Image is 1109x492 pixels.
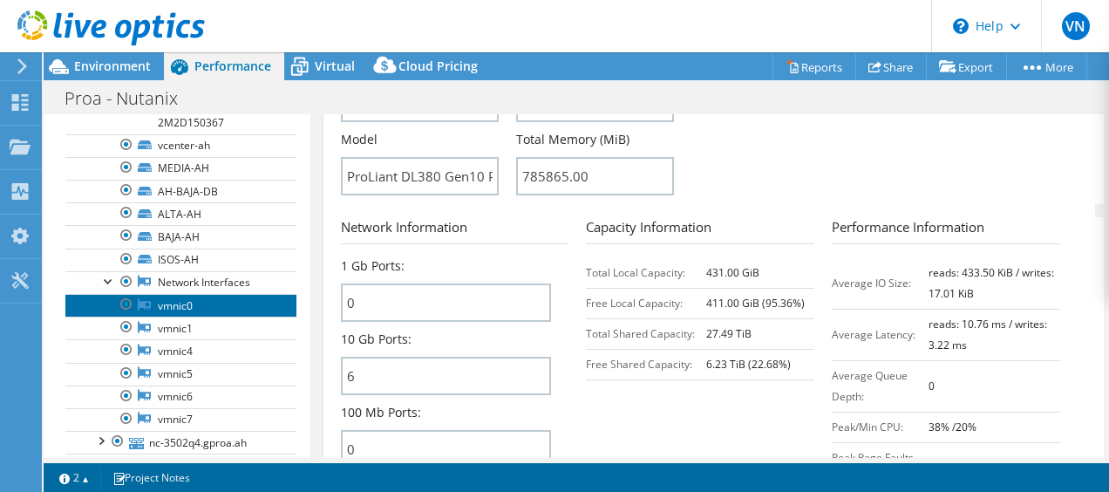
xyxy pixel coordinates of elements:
[194,58,271,74] span: Performance
[586,257,705,288] td: Total Local Capacity:
[832,412,929,442] td: Peak/Min CPU:
[65,363,296,386] a: vmnic5
[586,349,705,379] td: Free Shared Capacity:
[100,467,202,489] a: Project Notes
[65,294,296,317] a: vmnic0
[855,53,927,80] a: Share
[832,217,1060,244] h3: Performance Information
[929,265,1054,301] b: reads: 433.50 KiB / writes: 17.01 KiB
[65,317,296,339] a: vmnic1
[926,53,1007,80] a: Export
[1062,12,1090,40] span: VN
[315,58,355,74] span: Virtual
[929,317,1047,352] b: reads: 10.76 ms / writes: 3.22 ms
[832,360,929,412] td: Average Queue Depth:
[65,202,296,225] a: ALTA-AH
[586,288,705,318] td: Free Local Capacity:
[65,180,296,202] a: AH-BAJA-DB
[341,404,421,421] label: 100 Mb Ports:
[65,95,296,133] a: datastore-2M2D150367
[341,217,569,244] h3: Network Information
[47,467,101,489] a: 2
[929,379,935,393] b: 0
[65,454,296,476] a: nc-3502q5.gproa.ah
[341,257,405,275] label: 1 Gb Ports:
[65,271,296,294] a: Network Interfaces
[706,265,759,280] b: 431.00 GiB
[832,309,929,360] td: Average Latency:
[65,157,296,180] a: MEDIA-AH
[586,217,814,244] h3: Capacity Information
[57,89,205,108] h1: Proa - Nutanix
[706,296,805,311] b: 411.00 GiB (95.36%)
[586,318,705,349] td: Total Shared Capacity:
[65,386,296,408] a: vmnic6
[341,131,378,148] label: Model
[516,131,629,148] label: Total Memory (MiB)
[65,339,296,362] a: vmnic4
[1006,53,1087,80] a: More
[398,58,478,74] span: Cloud Pricing
[65,134,296,157] a: vcenter-ah
[706,326,752,341] b: 27.49 TiB
[65,431,296,454] a: nc-3502q4.gproa.ah
[929,420,976,434] b: 38% /20%
[65,249,296,271] a: ISOS-AH
[953,18,969,34] svg: \n
[832,257,929,309] td: Average IO Size:
[772,53,856,80] a: Reports
[74,58,151,74] span: Environment
[341,331,412,348] label: 10 Gb Ports:
[706,357,791,372] b: 6.23 TiB (22.68%)
[65,408,296,431] a: vmnic7
[65,225,296,248] a: BAJA-AH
